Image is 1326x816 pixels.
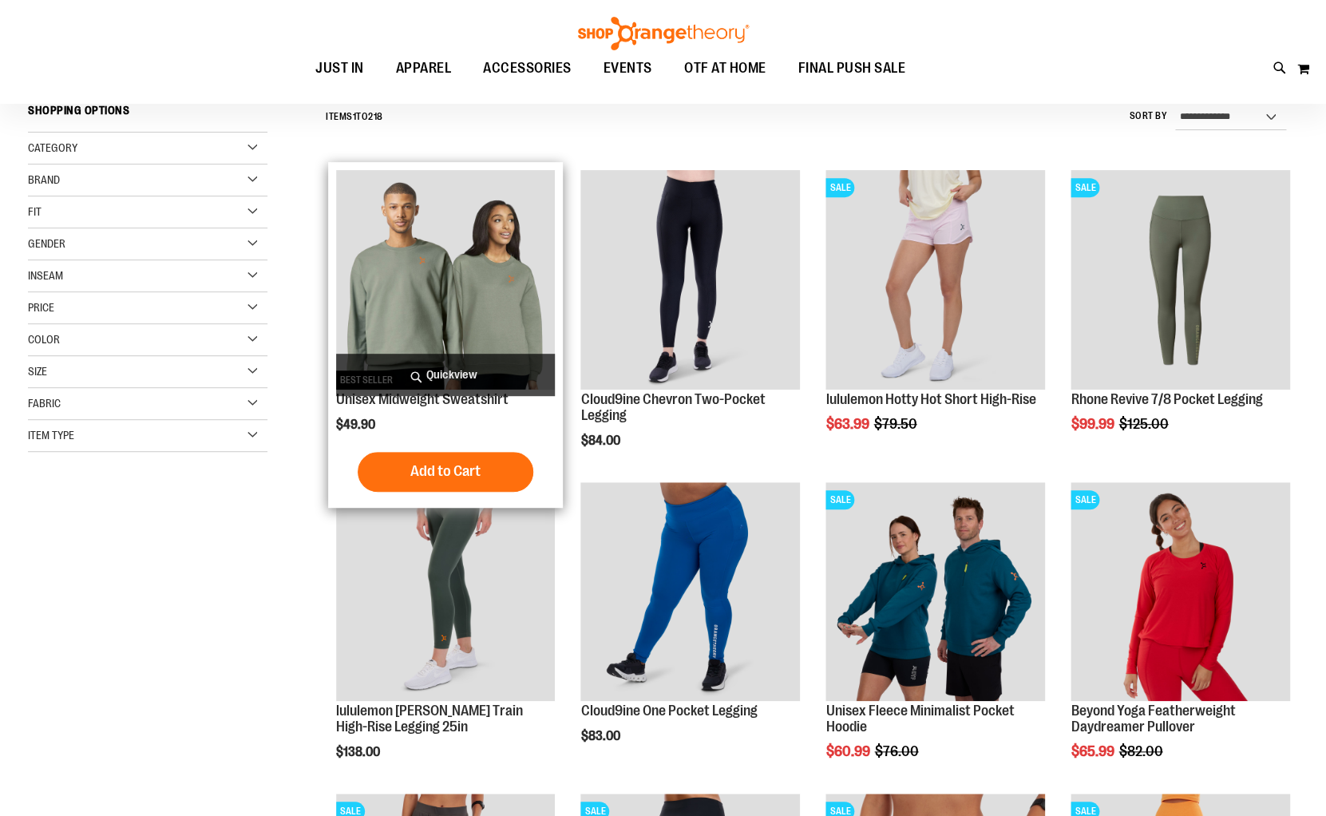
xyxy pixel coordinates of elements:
[1071,482,1290,702] img: Product image for Beyond Yoga Featherweight Daydreamer Pullover
[336,170,556,392] a: Unisex Midweight SweatshirtBEST SELLER
[572,474,808,784] div: product
[825,170,1045,390] img: lululemon Hotty Hot Short High-Rise
[315,50,364,86] span: JUST IN
[1071,391,1262,407] a: Rhone Revive 7/8 Pocket Legging
[28,237,65,250] span: Gender
[588,50,668,87] a: EVENTS
[28,365,47,378] span: Size
[1063,474,1298,800] div: product
[336,482,556,704] a: Main view of 2024 October lululemon Wunder Train High-Rise
[825,170,1045,392] a: lululemon Hotty Hot Short High-RiseSALE
[874,743,920,759] span: $76.00
[28,97,267,133] strong: Shopping Options
[28,269,63,282] span: Inseam
[817,474,1053,800] div: product
[1063,162,1298,472] div: product
[326,105,383,129] h2: Items to
[336,170,556,390] img: Unisex Midweight Sweatshirt
[336,391,509,407] a: Unisex Midweight Sweatshirt
[825,178,854,197] span: SALE
[825,482,1045,704] a: Unisex Fleece Minimalist Pocket HoodieSALE
[580,434,622,448] span: $84.00
[483,50,572,86] span: ACCESSORIES
[1118,743,1165,759] span: $82.00
[368,111,383,122] span: 218
[580,729,622,743] span: $83.00
[28,333,60,346] span: Color
[28,205,42,218] span: Fit
[336,418,378,432] span: $49.90
[396,50,452,86] span: APPAREL
[580,703,757,719] a: Cloud9ine One Pocket Legging
[580,482,800,704] a: Cloud9ine One Pocket Legging
[580,170,800,392] a: Cloud9ine Chevron Two-Pocket Legging
[604,50,652,86] span: EVENTS
[825,743,872,759] span: $60.99
[580,482,800,702] img: Cloud9ine One Pocket Legging
[825,391,1035,407] a: lululemon Hotty Hot Short High-Rise
[1071,490,1099,509] span: SALE
[336,482,556,702] img: Main view of 2024 October lululemon Wunder Train High-Rise
[28,429,74,442] span: Item Type
[798,50,905,86] span: FINAL PUSH SALE
[299,50,380,87] a: JUST IN
[817,162,1053,472] div: product
[336,354,556,396] a: Quickview
[580,170,800,390] img: Cloud9ine Chevron Two-Pocket Legging
[328,162,564,507] div: product
[336,745,382,759] span: $138.00
[1071,178,1099,197] span: SALE
[1118,416,1170,432] span: $125.00
[1071,703,1235,735] a: Beyond Yoga Featherweight Daydreamer Pullover
[353,111,357,122] span: 1
[1071,482,1290,704] a: Product image for Beyond Yoga Featherweight Daydreamer PulloverSALE
[1071,170,1290,392] a: Rhone Revive 7/8 Pocket LeggingSALE
[825,416,871,432] span: $63.99
[336,703,523,735] a: lululemon [PERSON_NAME] Train High-Rise Legging 25in
[825,703,1014,735] a: Unisex Fleece Minimalist Pocket Hoodie
[467,50,588,87] a: ACCESSORIES
[1129,109,1167,123] label: Sort By
[1071,416,1116,432] span: $99.99
[825,490,854,509] span: SALE
[684,50,766,86] span: OTF AT HOME
[28,301,54,314] span: Price
[580,391,765,423] a: Cloud9ine Chevron Two-Pocket Legging
[28,173,60,186] span: Brand
[572,162,808,488] div: product
[28,397,61,410] span: Fabric
[380,50,468,86] a: APPAREL
[782,50,921,87] a: FINAL PUSH SALE
[1071,170,1290,390] img: Rhone Revive 7/8 Pocket Legging
[410,462,481,480] span: Add to Cart
[328,474,564,800] div: product
[358,452,533,492] button: Add to Cart
[668,50,782,87] a: OTF AT HOME
[873,416,919,432] span: $79.50
[576,17,751,50] img: Shop Orangetheory
[825,482,1045,702] img: Unisex Fleece Minimalist Pocket Hoodie
[1071,743,1116,759] span: $65.99
[28,141,77,154] span: Category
